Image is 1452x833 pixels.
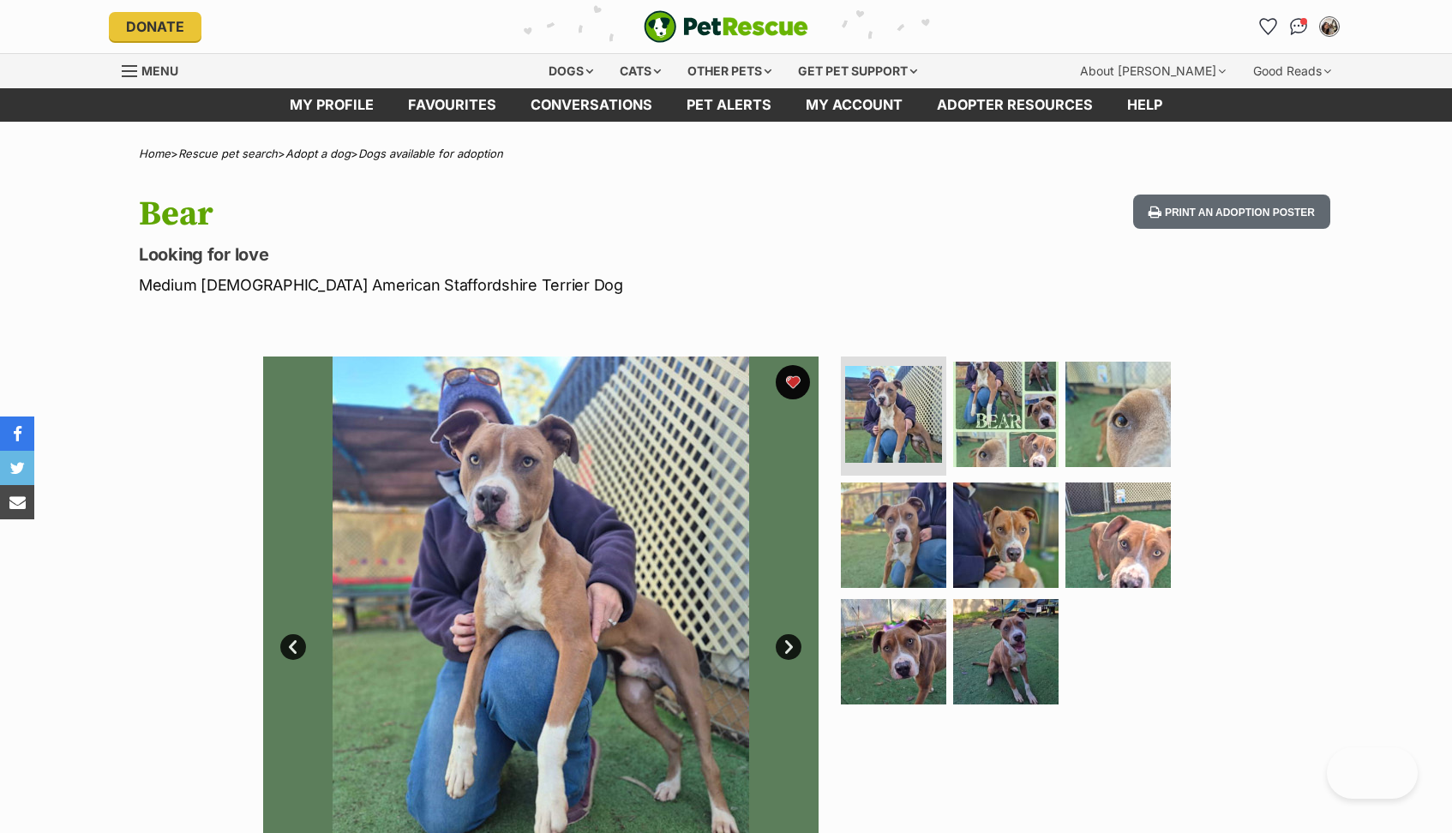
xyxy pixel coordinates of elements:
[1321,18,1338,35] img: Isa profile pic
[776,634,801,660] a: Next
[1290,18,1308,35] img: chat-41dd97257d64d25036548639549fe6c8038ab92f7586957e7f3b1b290dea8141.svg
[391,88,513,122] a: Favourites
[178,147,278,160] a: Rescue pet search
[920,88,1110,122] a: Adopter resources
[122,54,190,85] a: Menu
[675,54,783,88] div: Other pets
[139,195,864,234] h1: Bear
[273,88,391,122] a: My profile
[358,147,503,160] a: Dogs available for adoption
[1285,13,1312,40] a: Conversations
[1065,482,1171,588] img: Photo of Bear
[1254,13,1343,40] ul: Account quick links
[1316,13,1343,40] button: My account
[537,54,605,88] div: Dogs
[1241,54,1343,88] div: Good Reads
[141,63,178,78] span: Menu
[669,88,789,122] a: Pet alerts
[1254,13,1281,40] a: Favourites
[280,634,306,660] a: Prev
[953,362,1059,467] img: Photo of Bear
[953,599,1059,704] img: Photo of Bear
[776,365,810,399] button: favourite
[1065,362,1171,467] img: Photo of Bear
[109,12,201,41] a: Donate
[1327,747,1418,799] iframe: Help Scout Beacon - Open
[513,88,669,122] a: conversations
[789,88,920,122] a: My account
[845,366,942,463] img: Photo of Bear
[139,147,171,160] a: Home
[285,147,351,160] a: Adopt a dog
[1068,54,1238,88] div: About [PERSON_NAME]
[1110,88,1179,122] a: Help
[953,482,1059,588] img: Photo of Bear
[139,273,864,297] p: Medium [DEMOGRAPHIC_DATA] American Staffordshire Terrier Dog
[96,147,1356,160] div: > > >
[786,54,929,88] div: Get pet support
[841,599,946,704] img: Photo of Bear
[139,243,864,267] p: Looking for love
[841,482,946,588] img: Photo of Bear
[608,54,673,88] div: Cats
[644,10,808,43] a: PetRescue
[644,10,808,43] img: logo-e224e6f780fb5917bec1dbf3a21bbac754714ae5b6737aabdf751b685950b380.svg
[1133,195,1330,230] button: Print an adoption poster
